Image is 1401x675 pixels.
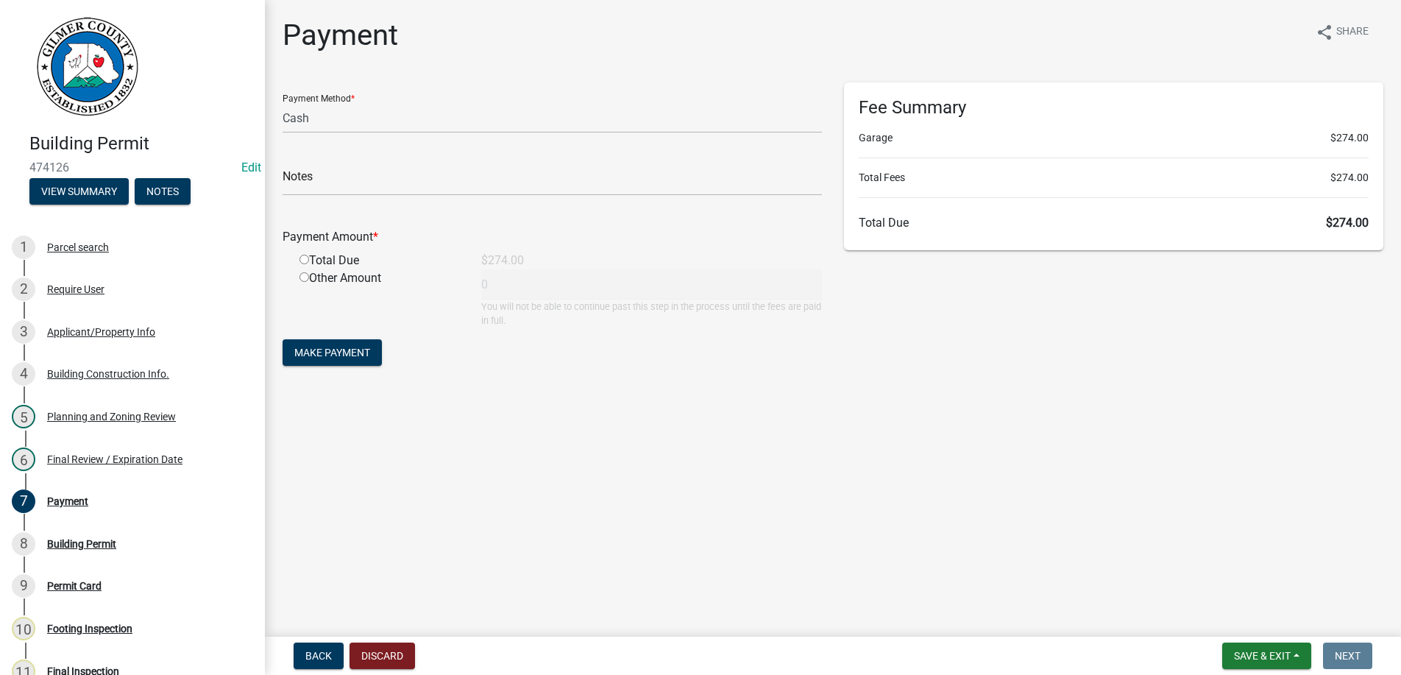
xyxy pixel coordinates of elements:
span: 474126 [29,160,235,174]
span: $274.00 [1330,130,1369,146]
span: Back [305,650,332,662]
div: Total Due [288,252,470,269]
button: Back [294,643,344,669]
wm-modal-confirm: Edit Application Number [241,160,261,174]
img: Gilmer County, Georgia [29,15,140,118]
div: 10 [12,617,35,640]
div: Require User [47,284,104,294]
li: Total Fees [859,170,1369,185]
div: 1 [12,236,35,259]
i: share [1316,24,1333,41]
div: Other Amount [288,269,470,328]
div: Building Construction Info. [47,369,169,379]
span: Share [1336,24,1369,41]
wm-modal-confirm: Summary [29,186,129,198]
div: Payment Amount [272,228,833,246]
div: Planning and Zoning Review [47,411,176,422]
div: 3 [12,320,35,344]
div: 4 [12,362,35,386]
div: 9 [12,574,35,598]
button: Next [1323,643,1372,669]
div: Building Permit [47,539,116,549]
div: 8 [12,532,35,556]
h4: Building Permit [29,133,253,155]
span: Make Payment [294,347,370,358]
span: Next [1335,650,1361,662]
div: Final Review / Expiration Date [47,454,182,464]
a: Edit [241,160,261,174]
button: Discard [350,643,415,669]
div: Payment [47,496,88,506]
li: Garage [859,130,1369,146]
button: View Summary [29,178,129,205]
div: 7 [12,490,35,513]
button: Save & Exit [1222,643,1311,669]
div: Applicant/Property Info [47,327,155,337]
div: Parcel search [47,242,109,252]
span: Save & Exit [1234,650,1291,662]
button: Notes [135,178,191,205]
button: Make Payment [283,339,382,366]
span: $274.00 [1326,216,1369,230]
h6: Fee Summary [859,97,1369,119]
span: $274.00 [1330,170,1369,185]
div: Permit Card [47,581,102,591]
h1: Payment [283,18,398,53]
button: shareShare [1304,18,1380,46]
div: Footing Inspection [47,623,132,634]
h6: Total Due [859,216,1369,230]
div: 6 [12,448,35,471]
div: 2 [12,278,35,301]
div: 5 [12,405,35,428]
wm-modal-confirm: Notes [135,186,191,198]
